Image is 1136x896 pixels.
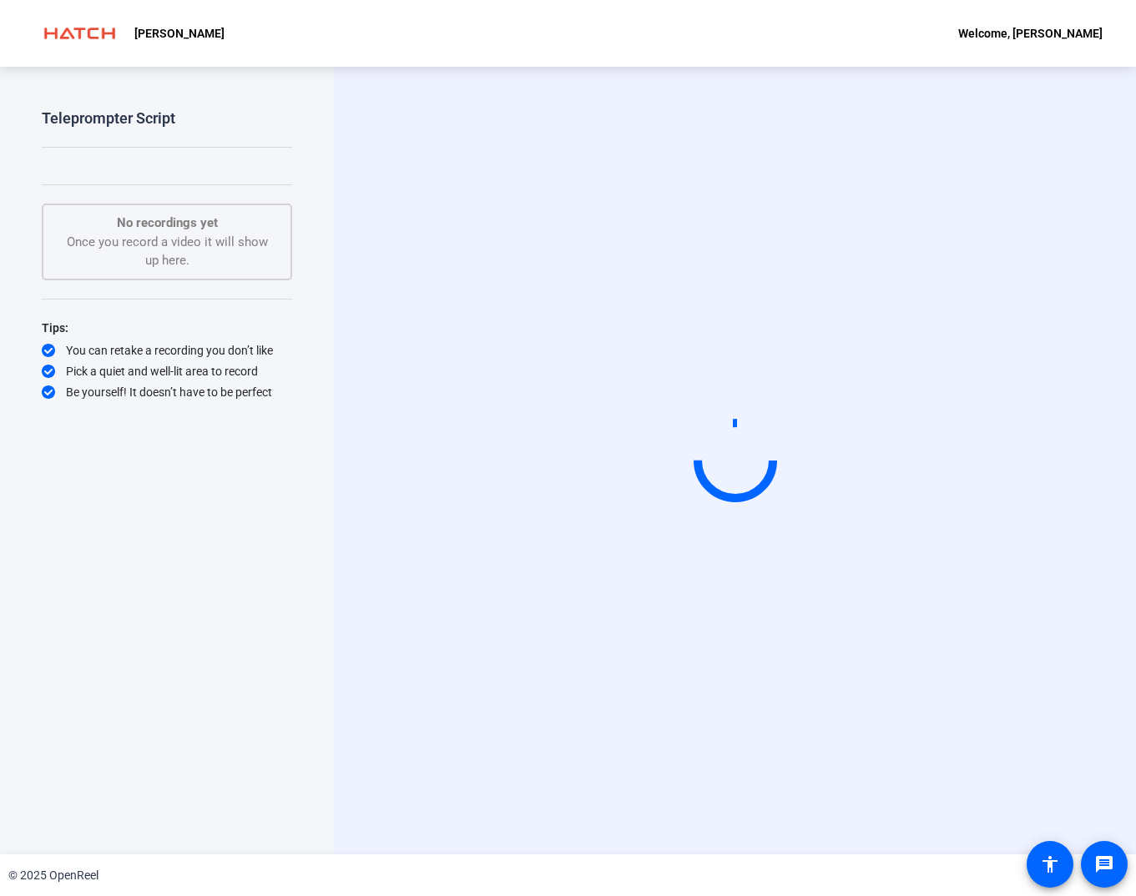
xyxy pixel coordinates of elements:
[8,867,98,884] div: © 2025 OpenReel
[42,363,292,380] div: Pick a quiet and well-lit area to record
[958,23,1103,43] div: Welcome, [PERSON_NAME]
[60,214,274,233] p: No recordings yet
[42,384,292,400] div: Be yourself! It doesn’t have to be perfect
[1040,854,1060,874] mat-icon: accessibility
[42,342,292,359] div: You can retake a recording you don’t like
[60,214,274,270] div: Once you record a video it will show up here.
[134,23,225,43] p: [PERSON_NAME]
[42,318,292,338] div: Tips:
[1094,854,1114,874] mat-icon: message
[33,17,126,50] img: OpenReel logo
[42,108,175,128] div: Teleprompter Script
